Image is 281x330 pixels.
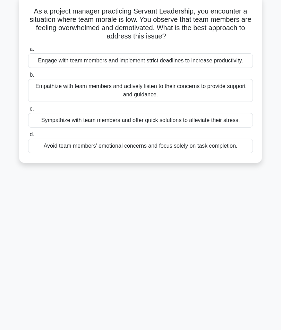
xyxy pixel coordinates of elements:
[28,79,253,102] div: Empathize with team members and actively listen to their concerns to provide support and guidance.
[27,7,254,41] h5: As a project manager practicing Servant Leadership, you encounter a situation where team morale i...
[28,54,253,68] div: Engage with team members and implement strict deadlines to increase productivity.
[29,132,34,138] span: d.
[29,72,34,78] span: b.
[28,113,253,128] div: Sympathize with team members and offer quick solutions to alleviate their stress.
[28,139,253,154] div: Avoid team members' emotional concerns and focus solely on task completion.
[29,106,34,112] span: c.
[29,46,34,52] span: a.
